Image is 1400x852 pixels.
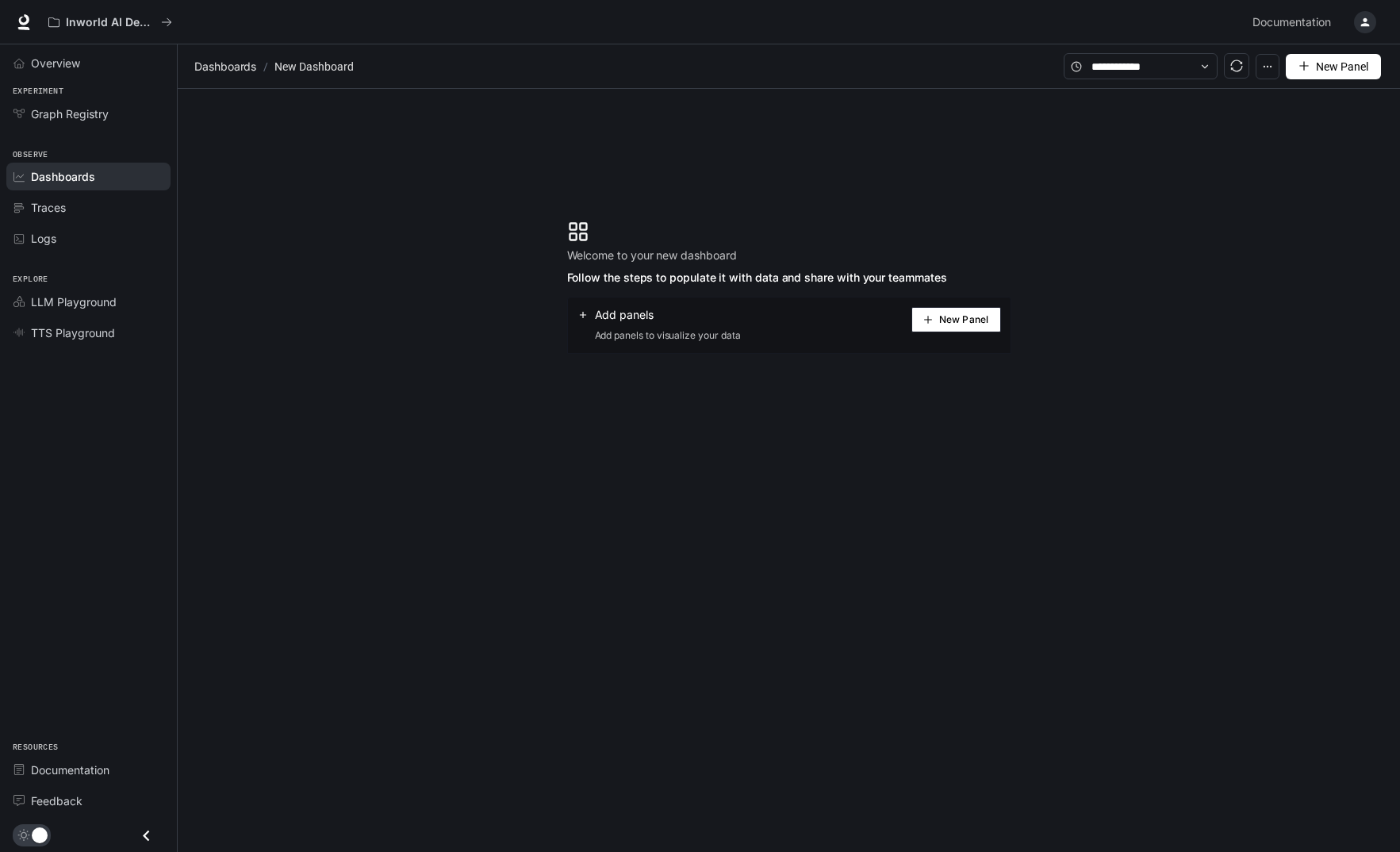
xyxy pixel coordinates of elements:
button: Dashboards [190,57,260,76]
span: Documentation [1252,13,1331,33]
span: Documentation [31,762,109,778]
p: Inworld AI Demos [66,16,155,29]
button: Close drawer [128,819,164,852]
article: New Dashboard [271,52,357,82]
span: Feedback [31,793,82,809]
span: Traces [31,199,66,216]
span: Add panels to visualize your data [577,328,741,343]
span: plus [923,315,933,324]
span: Overview [31,55,80,71]
span: Logs [31,230,56,247]
a: Traces [6,194,171,221]
button: New Panel [1286,54,1381,79]
a: Graph Registry [6,100,171,128]
a: Dashboards [6,163,171,190]
a: Documentation [1246,6,1343,38]
a: Feedback [6,787,171,815]
button: All workspaces [41,6,179,38]
button: New Panel [911,307,1001,332]
span: Graph Registry [31,106,109,122]
span: Welcome to your new dashboard [567,246,947,265]
span: sync [1230,59,1243,72]
span: TTS Playground [31,324,115,341]
span: LLM Playground [31,294,117,310]
span: Dark mode toggle [32,826,48,843]
a: Overview [6,49,171,77]
span: New Panel [1316,58,1368,75]
span: Add panels [595,307,654,323]
a: TTS Playground [6,319,171,347]
a: Documentation [6,756,171,784]
span: plus [1298,60,1310,71]
span: New Panel [939,316,988,324]
span: / [263,58,268,75]
span: Dashboards [31,168,95,185]
a: Logs [6,225,171,252]
span: Dashboards [194,57,256,76]
a: LLM Playground [6,288,171,316]
span: Follow the steps to populate it with data and share with your teammates [567,268,947,287]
